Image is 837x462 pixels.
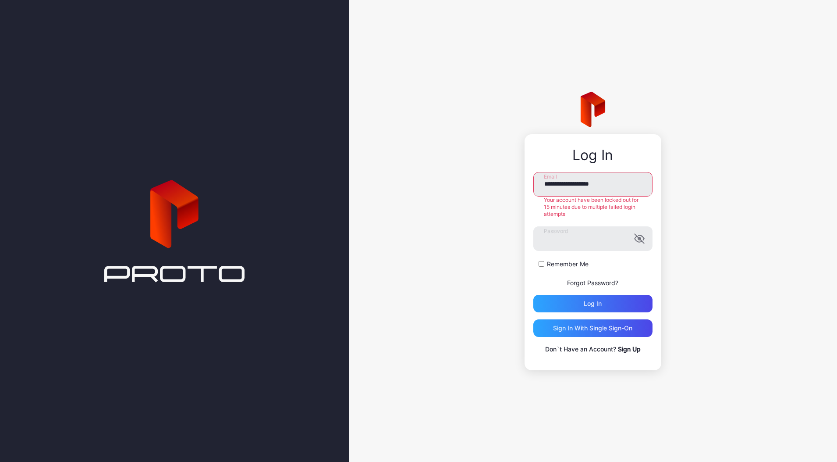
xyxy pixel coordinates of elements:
[533,197,653,218] div: Your account have been locked out for 15 minutes due to multiple failed login attempts
[533,172,653,197] input: Email
[567,279,618,287] a: Forgot Password?
[533,147,653,163] div: Log In
[533,226,653,251] input: Password
[618,345,641,353] a: Sign Up
[533,295,653,312] button: Log in
[634,233,645,244] button: Password
[533,319,653,337] button: Sign in With Single Sign-On
[533,344,653,355] p: Don`t Have an Account?
[547,260,589,269] label: Remember Me
[553,325,632,332] div: Sign in With Single Sign-On
[584,300,602,307] div: Log in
